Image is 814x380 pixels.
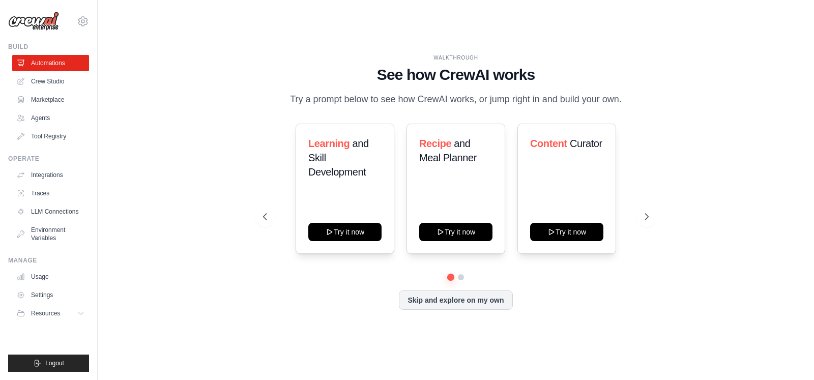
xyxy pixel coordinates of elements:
[12,287,89,303] a: Settings
[308,138,350,149] span: Learning
[8,43,89,51] div: Build
[12,305,89,321] button: Resources
[530,223,603,241] button: Try it now
[12,269,89,285] a: Usage
[12,222,89,246] a: Environment Variables
[763,331,814,380] iframe: Chat Widget
[263,66,649,84] h1: See how CrewAI works
[12,73,89,90] a: Crew Studio
[263,54,649,62] div: WALKTHROUGH
[399,290,512,310] button: Skip and explore on my own
[419,223,492,241] button: Try it now
[285,92,627,107] p: Try a prompt below to see how CrewAI works, or jump right in and build your own.
[12,110,89,126] a: Agents
[308,138,369,178] span: and Skill Development
[12,167,89,183] a: Integrations
[570,138,602,149] span: Curator
[419,138,477,163] span: and Meal Planner
[12,128,89,144] a: Tool Registry
[8,12,59,31] img: Logo
[12,55,89,71] a: Automations
[8,155,89,163] div: Operate
[8,256,89,265] div: Manage
[419,138,451,149] span: Recipe
[31,309,60,317] span: Resources
[12,92,89,108] a: Marketplace
[45,359,64,367] span: Logout
[530,138,567,149] span: Content
[308,223,382,241] button: Try it now
[12,203,89,220] a: LLM Connections
[8,355,89,372] button: Logout
[12,185,89,201] a: Traces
